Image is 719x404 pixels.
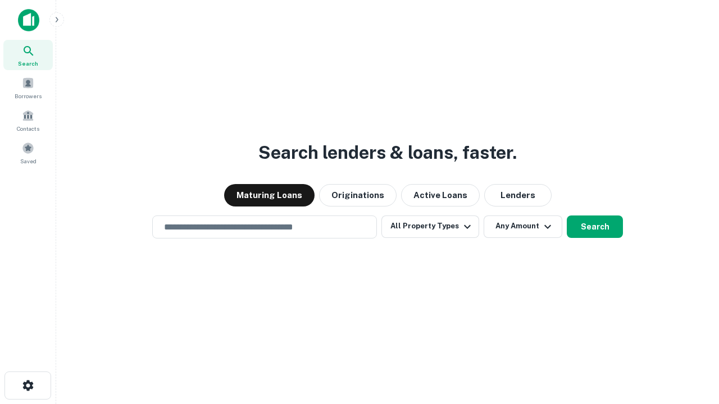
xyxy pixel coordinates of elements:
[3,40,53,70] a: Search
[484,215,562,238] button: Any Amount
[401,184,480,206] button: Active Loans
[3,72,53,103] a: Borrowers
[20,157,37,166] span: Saved
[18,59,38,68] span: Search
[3,105,53,135] a: Contacts
[18,9,39,31] img: capitalize-icon.png
[15,91,42,100] span: Borrowers
[663,278,719,332] iframe: Chat Widget
[484,184,552,206] button: Lenders
[381,215,479,238] button: All Property Types
[258,139,517,166] h3: Search lenders & loans, faster.
[567,215,623,238] button: Search
[319,184,397,206] button: Originations
[3,137,53,168] a: Saved
[17,124,39,133] span: Contacts
[224,184,315,206] button: Maturing Loans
